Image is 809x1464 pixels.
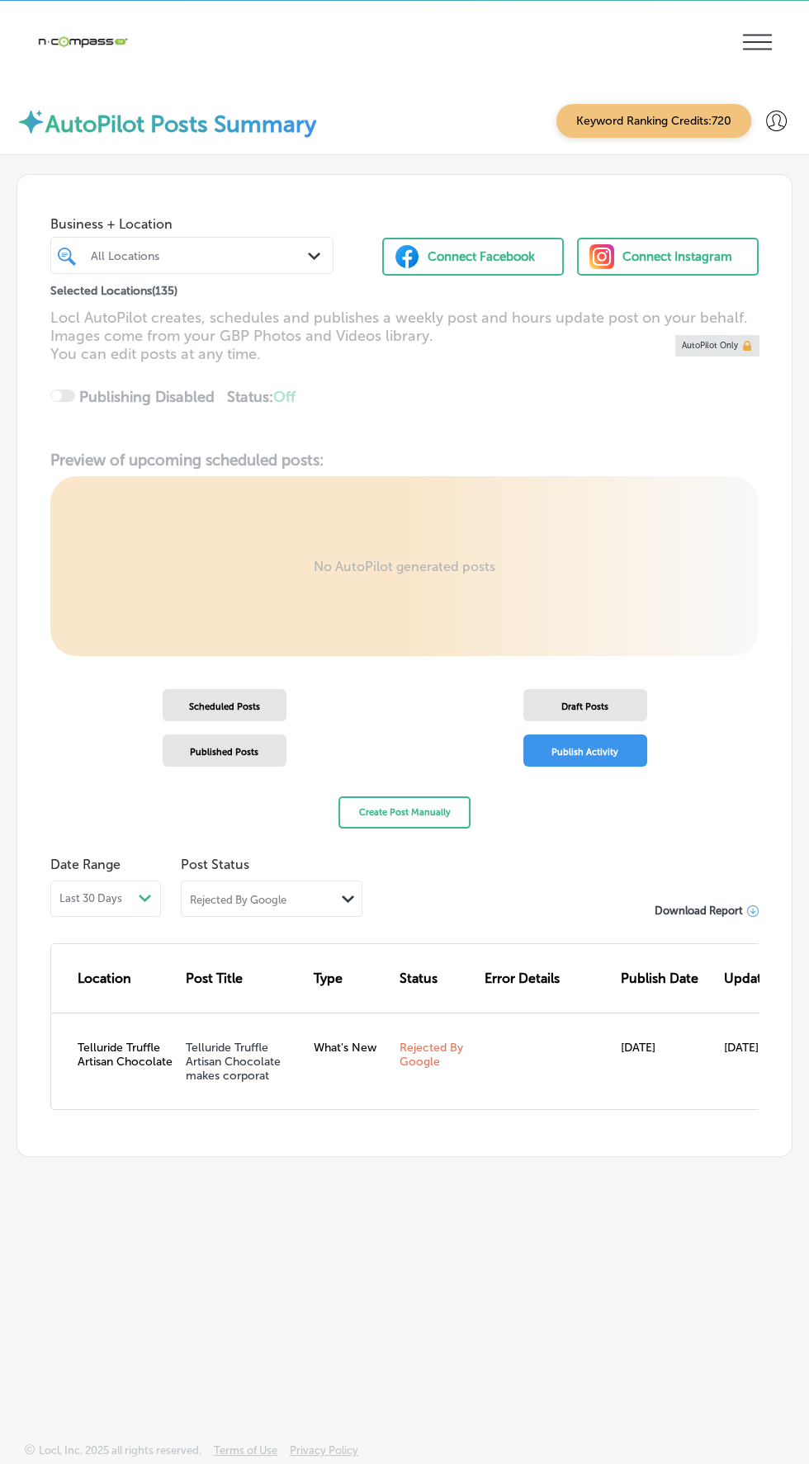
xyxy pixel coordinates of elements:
label: AutoPilot Posts Summary [45,111,316,138]
div: Status [393,944,478,1013]
p: Locl, Inc. 2025 all rights reserved. [39,1444,201,1457]
button: Connect Instagram [577,238,759,276]
div: Connect Instagram [622,244,732,269]
span: Published Posts [190,747,258,758]
span: Last 30 Days [59,892,122,905]
div: Type [307,944,392,1013]
span: Business + Location [50,216,334,232]
span: Download Report [655,904,743,917]
span: Keyword Ranking Credits: 720 [556,104,751,138]
div: [DATE] [614,1013,717,1109]
div: Error Details [478,944,614,1013]
div: Telluride Truffle Artisan Chocolate [51,1013,179,1109]
span: Post Status [181,857,362,872]
button: Create Post Manually [338,796,471,829]
div: Connect Facebook [428,244,535,269]
a: Telluride Truffle Artisan Chocolate makes corporat [186,1041,281,1083]
div: What's New [307,1013,392,1109]
span: Draft Posts [561,701,608,712]
div: All Locations [91,248,310,262]
a: Rejected By Google [400,1041,463,1069]
button: Connect Facebook [382,238,564,276]
p: Selected Locations ( 135 ) [50,277,177,298]
span: Scheduled Posts [189,701,260,712]
span: Publish Activity [551,747,618,758]
div: Location [51,944,179,1013]
div: Rejected By Google [190,892,286,906]
div: Post Title [179,944,307,1013]
label: Date Range [50,857,121,872]
img: 660ab0bf-5cc7-4cb8-ba1c-48b5ae0f18e60NCTV_CLogo_TV_Black_-500x88.png [37,34,128,50]
div: Publish Date [614,944,717,1013]
img: autopilot-icon [17,107,45,136]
